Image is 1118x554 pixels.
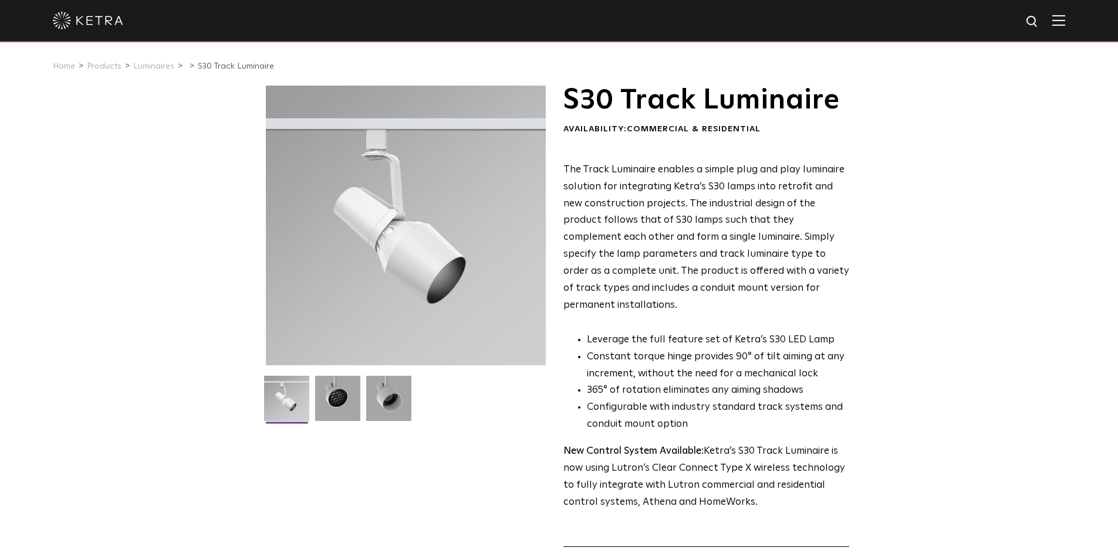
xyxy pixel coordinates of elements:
[587,382,849,399] li: 365° of rotation eliminates any aiming shadows
[563,446,704,456] strong: New Control System Available:
[563,443,849,511] p: Ketra’s S30 Track Luminaire is now using Lutron’s Clear Connect Type X wireless technology to ful...
[87,62,121,70] a: Products
[563,86,849,115] h1: S30 Track Luminaire
[563,124,849,135] div: Availability:
[264,376,309,430] img: S30-Track-Luminaire-2021-Web-Square
[563,165,849,310] span: The Track Luminaire enables a simple plug and play luminaire solution for integrating Ketra’s S30...
[587,399,849,433] li: Configurable with industry standard track systems and conduit mount option
[587,332,849,349] li: Leverage the full feature set of Ketra’s S30 LED Lamp
[53,62,75,70] a: Home
[1052,15,1065,26] img: Hamburger%20Nav.svg
[315,376,360,430] img: 3b1b0dc7630e9da69e6b
[587,349,849,383] li: Constant torque hinge provides 90° of tilt aiming at any increment, without the need for a mechan...
[1025,15,1040,29] img: search icon
[366,376,411,430] img: 9e3d97bd0cf938513d6e
[198,62,274,70] a: S30 Track Luminaire
[133,62,174,70] a: Luminaires
[53,12,123,29] img: ketra-logo-2019-white
[627,125,761,133] span: Commercial & Residential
